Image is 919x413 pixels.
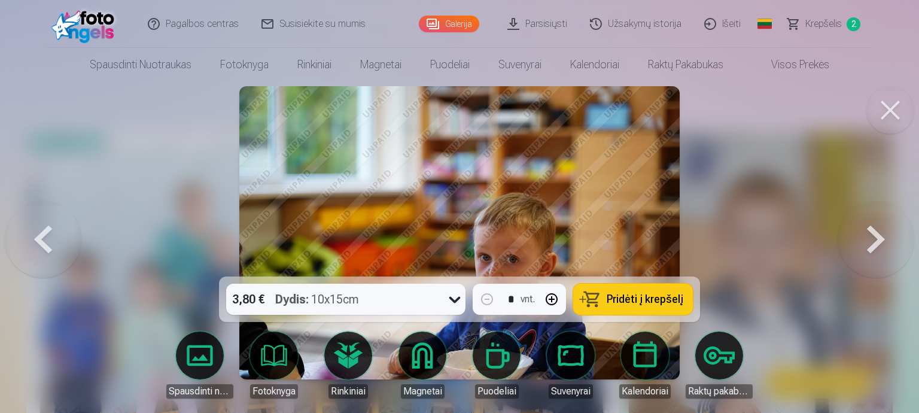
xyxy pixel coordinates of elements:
div: Puodeliai [475,384,519,399]
div: Fotoknyga [250,384,298,399]
div: Magnetai [401,384,445,399]
div: Rinkiniai [328,384,368,399]
a: Galerija [419,16,479,32]
strong: Dydis : [275,291,309,308]
span: Pridėti į krepšelį [607,294,683,305]
a: Kalendoriai [556,48,634,81]
a: Spausdinti nuotraukas [75,48,206,81]
div: Suvenyrai [549,384,593,399]
a: Suvenyrai [484,48,556,81]
button: Pridėti į krepšelį [573,284,693,315]
span: Krepšelis [805,17,842,31]
a: Kalendoriai [611,332,678,399]
div: 3,80 € [226,284,270,315]
a: Visos prekės [738,48,844,81]
a: Rinkiniai [283,48,346,81]
span: 2 [847,17,860,31]
a: Puodeliai [416,48,484,81]
div: vnt. [521,292,535,306]
a: Spausdinti nuotraukas [166,332,233,399]
a: Magnetai [346,48,416,81]
a: Puodeliai [463,332,530,399]
a: Raktų pakabukas [686,332,753,399]
a: Magnetai [389,332,456,399]
div: 10x15cm [275,284,359,315]
a: Fotoknyga [241,332,308,399]
img: /fa2 [51,5,120,43]
a: Raktų pakabukas [634,48,738,81]
a: Fotoknyga [206,48,283,81]
div: Spausdinti nuotraukas [166,384,233,399]
div: Kalendoriai [619,384,671,399]
a: Rinkiniai [315,332,382,399]
div: Raktų pakabukas [686,384,753,399]
a: Suvenyrai [537,332,604,399]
